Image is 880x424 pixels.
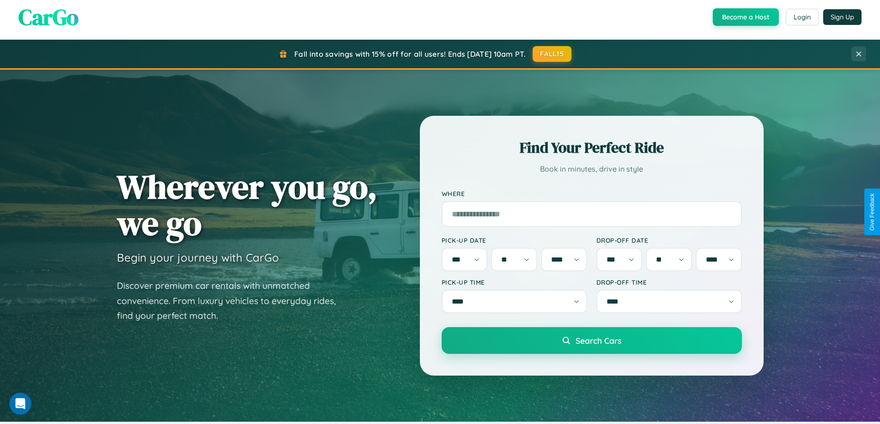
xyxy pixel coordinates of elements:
iframe: Intercom live chat [9,393,31,415]
label: Pick-up Date [442,236,587,244]
span: Search Cars [576,335,621,346]
button: Sign Up [823,9,862,25]
p: Discover premium car rentals with unmatched convenience. From luxury vehicles to everyday rides, ... [117,278,348,323]
div: Give Feedback [869,193,875,231]
span: CarGo [18,2,79,32]
h1: Wherever you go, we go [117,168,377,241]
h3: Begin your journey with CarGo [117,251,279,264]
label: Drop-off Time [596,278,742,286]
p: Book in minutes, drive in style [442,162,742,176]
button: FALL15 [533,46,571,62]
span: Fall into savings with 15% off for all users! Ends [DATE] 10am PT. [294,49,526,59]
label: Drop-off Date [596,236,742,244]
h2: Find Your Perfect Ride [442,137,742,158]
label: Where [442,190,742,197]
label: Pick-up Time [442,278,587,286]
button: Login [786,9,819,25]
button: Become a Host [713,8,779,26]
button: Search Cars [442,327,742,354]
